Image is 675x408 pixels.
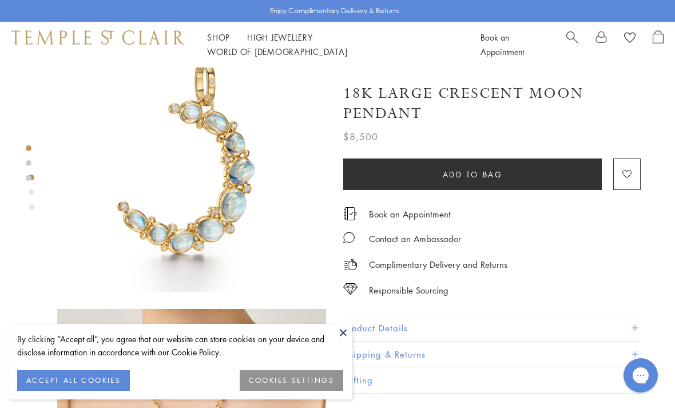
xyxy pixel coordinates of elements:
[207,46,347,57] a: World of [DEMOGRAPHIC_DATA]World of [DEMOGRAPHIC_DATA]
[369,232,461,246] div: Contact an Ambassador
[618,354,664,397] iframe: Gorgias live chat messenger
[207,30,455,59] nav: Main navigation
[240,370,343,391] button: COOKIES SETTINGS
[369,283,448,298] div: Responsible Sourcing
[343,367,641,393] button: Gifting
[343,283,358,295] img: icon_sourcing.svg
[247,31,313,43] a: High JewelleryHigh Jewellery
[17,332,343,359] div: By clicking “Accept all”, you agree that our website can store cookies on your device and disclos...
[343,159,602,190] button: Add to bag
[369,208,451,220] a: Book an Appointment
[17,370,130,391] button: ACCEPT ALL COOKIES
[369,258,507,272] p: Complimentary Delivery and Returns
[343,315,641,341] button: Product Details
[57,23,326,292] img: P34840-LGLUNABM
[481,31,524,57] a: Book an Appointment
[343,84,641,124] h1: 18K Large Crescent Moon Pendant
[343,207,357,220] img: icon_appointment.svg
[343,232,355,243] img: MessageIcon-01_2.svg
[653,30,664,59] a: Open Shopping Bag
[207,31,230,43] a: ShopShop
[11,30,184,44] img: Temple St. Clair
[343,129,378,144] span: $8,500
[443,168,503,181] span: Add to bag
[29,172,34,219] div: Product gallery navigation
[624,30,636,47] a: View Wishlist
[343,342,641,367] button: Shipping & Returns
[566,30,578,59] a: Search
[343,258,358,272] img: icon_delivery.svg
[270,5,400,17] p: Enjoy Complimentary Delivery & Returns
